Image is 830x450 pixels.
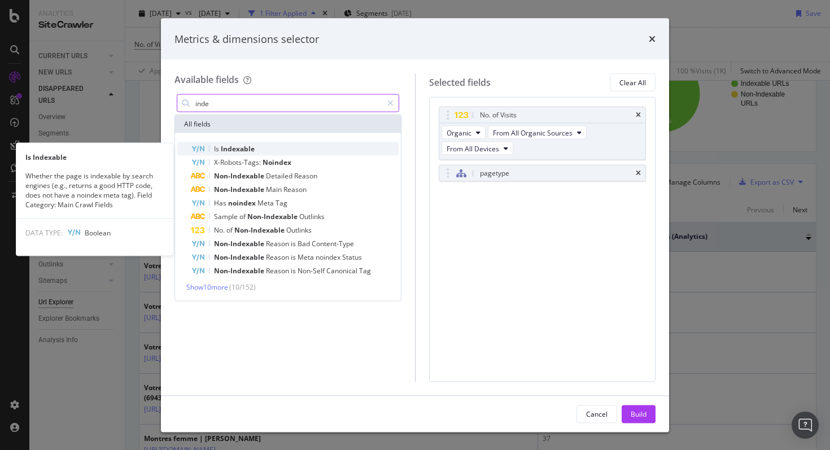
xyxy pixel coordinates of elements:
button: Cancel [576,405,617,423]
div: All fields [175,115,401,133]
span: Tag [359,266,371,276]
div: Available fields [174,73,239,86]
span: Non-Indexable [214,252,266,262]
span: From All Devices [447,143,499,153]
button: Organic [442,126,486,139]
span: Sample [214,212,239,221]
div: Cancel [586,409,608,418]
input: Search by field name [194,95,382,112]
button: From All Devices [442,142,513,155]
span: is [291,239,298,248]
div: Selected fields [429,76,491,89]
span: Non-Indexable [214,185,266,194]
span: Non-Indexable [234,225,286,235]
span: noindex [228,198,257,208]
span: No. [214,225,226,235]
span: Non-Indexable [247,212,299,221]
button: Clear All [610,73,656,91]
span: Meta [298,252,316,262]
div: No. of Visits [480,110,517,121]
span: Noindex [263,158,291,167]
div: times [636,112,641,119]
span: noindex [316,252,342,262]
span: Outlinks [299,212,325,221]
span: Show 10 more [186,282,228,292]
div: Open Intercom Messenger [792,412,819,439]
span: Non-Indexable [214,239,266,248]
div: times [636,170,641,177]
button: From All Organic Sources [488,126,587,139]
span: is [291,266,298,276]
span: Detailed [266,171,294,181]
span: Tag [276,198,287,208]
span: Is [214,144,221,154]
span: Reason [283,185,307,194]
span: Content-Type [312,239,354,248]
span: Bad [298,239,312,248]
span: ( 10 / 152 ) [229,282,256,292]
span: Non-Self [298,266,326,276]
span: of [239,212,247,221]
span: Has [214,198,228,208]
div: pagetype [480,168,509,179]
span: Reason [266,266,291,276]
span: Organic [447,128,471,137]
span: Status [342,252,362,262]
div: times [649,32,656,46]
span: Canonical [326,266,359,276]
span: Reason [294,171,317,181]
div: Whether the page is indexable by search engines (e.g., returns a good HTTP code, does not have a ... [16,171,173,209]
span: Meta [257,198,276,208]
div: Metrics & dimensions selector [174,32,319,46]
span: From All Organic Sources [493,128,573,137]
div: modal [161,18,669,432]
span: Reason [266,252,291,262]
div: Build [631,409,646,418]
span: Non-Indexable [214,266,266,276]
div: No. of VisitstimesOrganicFrom All Organic SourcesFrom All Devices [439,107,646,160]
div: pagetypetimes [439,165,646,182]
span: X-Robots-Tags: [214,158,263,167]
span: Outlinks [286,225,312,235]
span: Non-Indexable [214,171,266,181]
span: Indexable [221,144,255,154]
div: Is Indexable [16,152,173,161]
div: Clear All [619,77,646,87]
span: Reason [266,239,291,248]
span: of [226,225,234,235]
button: Build [622,405,656,423]
span: Main [266,185,283,194]
span: is [291,252,298,262]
